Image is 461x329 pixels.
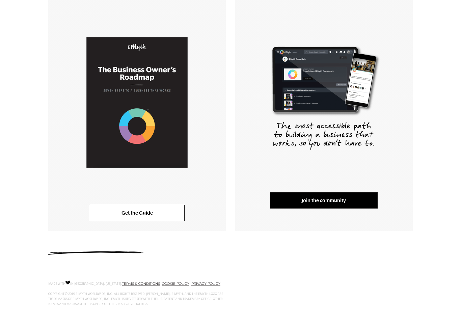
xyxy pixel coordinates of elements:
[48,282,65,286] span: MADE WITH
[86,37,188,168] img: Business Owners Roadmap Cover
[122,281,160,286] a: TERMS & CONDITIONS
[90,205,185,221] a: Get the Guide
[48,251,143,255] img: underline.svg
[265,37,383,156] img: EMyth Connect Right Hand CTA
[162,281,189,286] a: COOKIE POLICY
[65,280,70,285] img: Love
[427,297,461,329] div: Widget de chat
[427,297,461,329] iframe: Chat Widget
[70,282,122,286] span: IN [GEOGRAPHIC_DATA], [US_STATE].
[191,281,220,286] a: PRIVACY POLICY
[270,192,378,209] a: Join the community
[48,293,223,306] span: COPYRIGHT © 2019 E-MYTH WORLDWIDE, INC. ALL RIGHTS RESERVED. [PERSON_NAME], E-MYTH, AND THE EMYTH...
